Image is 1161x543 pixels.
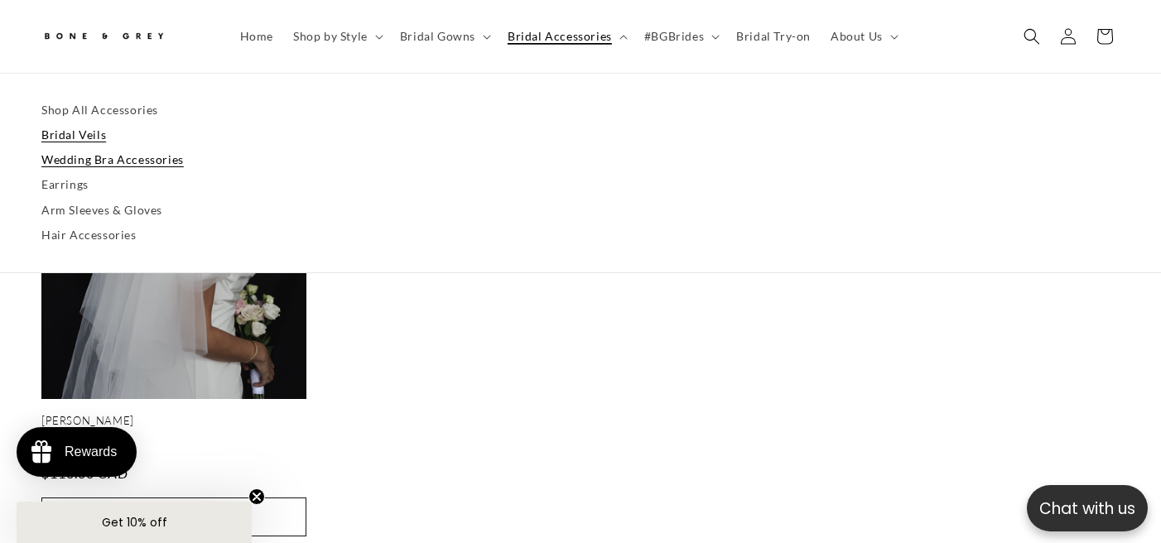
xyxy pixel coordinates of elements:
a: [PERSON_NAME] [41,414,306,428]
summary: Search [1014,18,1050,55]
a: Home [230,19,283,54]
a: Bridal Veils [41,123,1120,147]
a: Wedding Bra Accessories [41,147,1120,172]
button: Open chatbox [1027,485,1148,531]
div: Get 10% offClose teaser [17,502,252,543]
button: Add to cart [41,497,306,536]
summary: Bridal Accessories [498,19,634,54]
a: Hair Accessories [41,223,1120,247]
summary: Shop by Style [283,19,390,54]
span: Bridal Accessories [508,29,612,44]
a: Earrings [41,173,1120,198]
a: Bone and Grey Bridal [36,17,214,56]
span: Home [240,29,273,44]
span: Bridal Gowns [400,29,475,44]
summary: #BGBrides [634,19,726,54]
summary: Bridal Gowns [390,19,498,54]
button: Close teaser [248,488,265,505]
span: Get 10% off [102,514,167,531]
a: Arm Sleeves & Gloves [41,198,1120,223]
a: Bridal Try-on [726,19,821,54]
div: Rewards [65,444,117,459]
span: About Us [831,29,883,44]
summary: About Us [821,19,905,54]
span: Bridal Try-on [736,29,811,44]
span: Shop by Style [293,29,368,44]
img: Bone and Grey Bridal [41,23,166,50]
a: Shop All Accessories [41,98,1120,123]
span: #BGBrides [644,29,704,44]
p: Chat with us [1027,497,1148,521]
